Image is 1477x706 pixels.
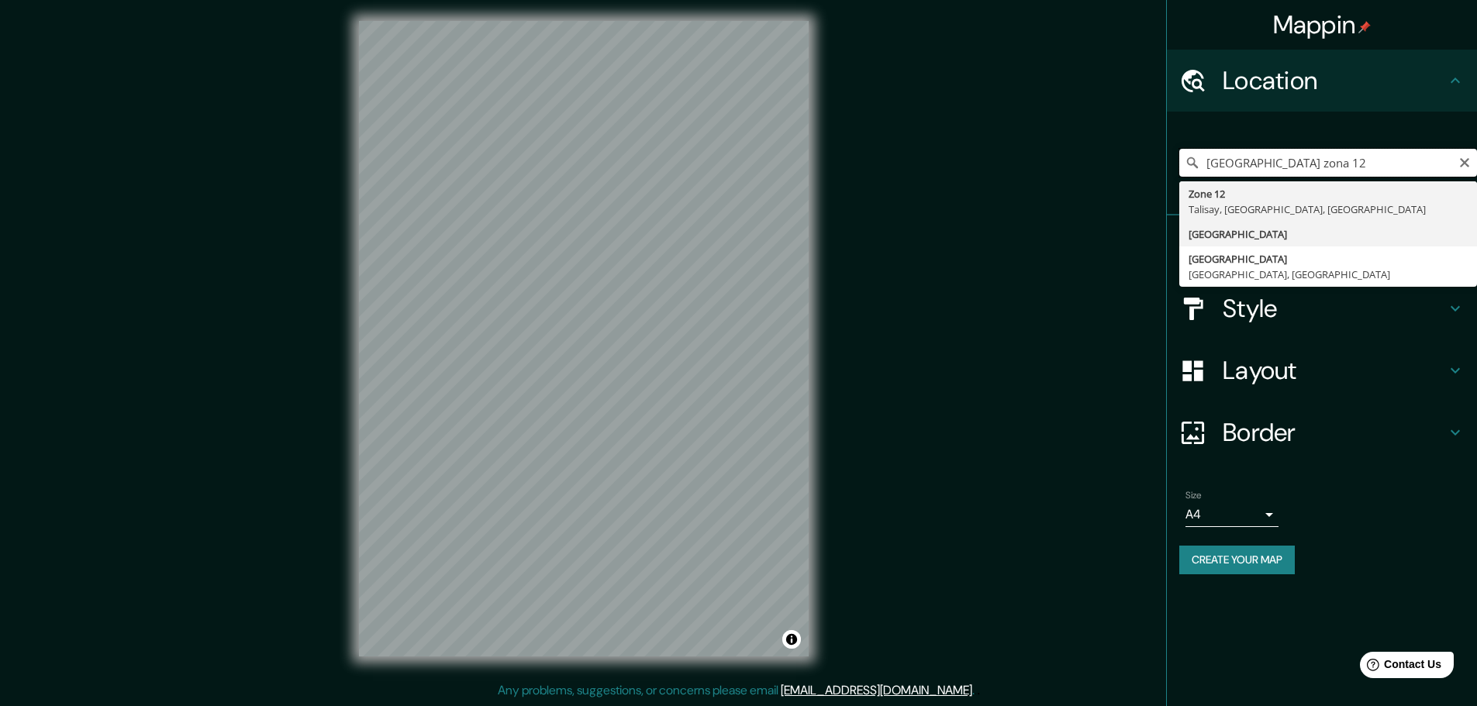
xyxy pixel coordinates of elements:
button: Toggle attribution [782,630,801,649]
div: Border [1167,401,1477,463]
iframe: Help widget launcher [1339,646,1460,689]
label: Size [1185,489,1202,502]
button: Clear [1458,154,1471,169]
div: [GEOGRAPHIC_DATA] [1189,226,1468,242]
h4: Border [1223,417,1446,448]
canvas: Map [359,21,809,656]
p: Any problems, suggestions, or concerns please email . [498,681,975,700]
div: Layout [1167,339,1477,401]
h4: Mappin [1273,9,1372,40]
div: [GEOGRAPHIC_DATA] [1189,251,1468,267]
h4: Style [1223,293,1446,324]
div: . [977,681,980,700]
h4: Location [1223,65,1446,96]
div: Style [1167,277,1477,339]
h4: Layout [1223,355,1446,386]
div: Location [1167,50,1477,112]
input: Pick your city or area [1179,149,1477,177]
img: pin-icon.png [1358,21,1371,33]
div: Pins [1167,215,1477,277]
button: Create your map [1179,546,1295,574]
div: . [975,681,977,700]
div: Talisay, [GEOGRAPHIC_DATA], [GEOGRAPHIC_DATA] [1189,201,1468,217]
div: [GEOGRAPHIC_DATA], [GEOGRAPHIC_DATA] [1189,267,1468,282]
div: Zone 12 [1189,186,1468,201]
a: [EMAIL_ADDRESS][DOMAIN_NAME] [781,682,972,698]
div: A4 [1185,502,1279,527]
